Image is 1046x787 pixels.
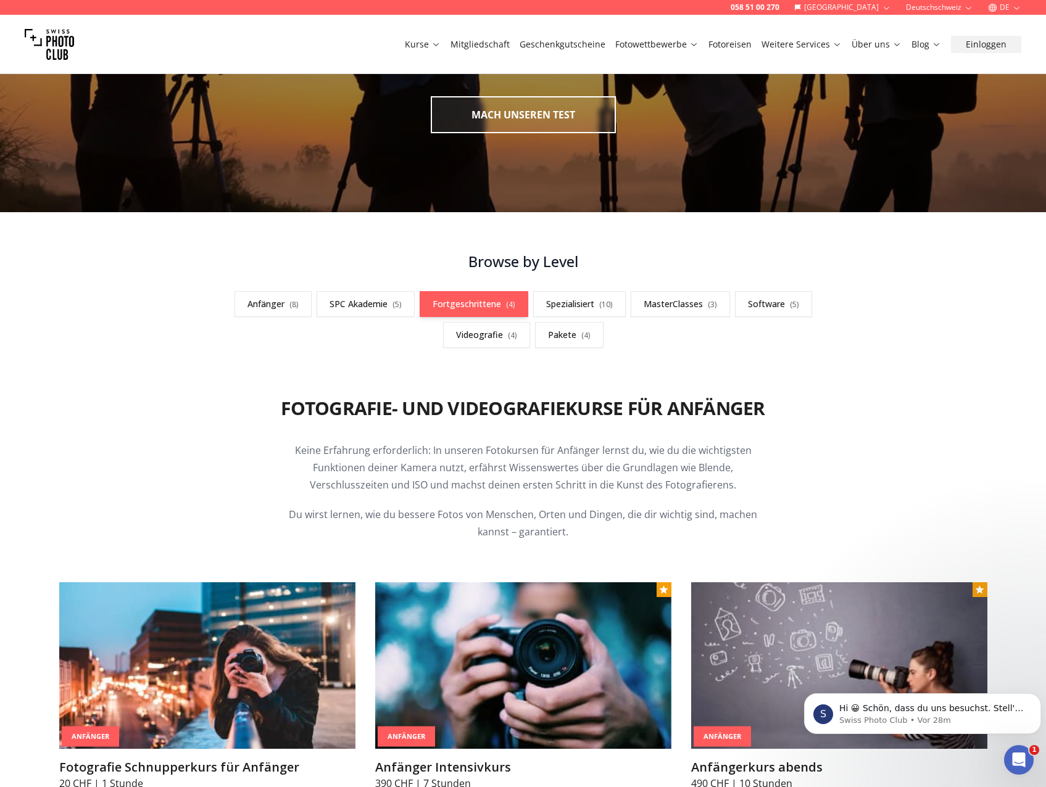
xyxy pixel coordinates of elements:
a: Videografie(4) [443,322,530,348]
button: Fotowettbewerbe [610,36,704,53]
span: ( 10 ) [599,299,613,310]
a: Anfänger(8) [235,291,312,317]
button: Über uns [847,36,907,53]
a: Blog [911,38,941,51]
button: Kurse [400,36,446,53]
h3: Anfänger Intensivkurs [375,759,671,776]
button: Weitere Services [757,36,847,53]
a: Weitere Services [762,38,842,51]
button: Blog [907,36,946,53]
div: Anfänger [378,727,435,747]
a: Fotoreisen [708,38,752,51]
span: ( 4 ) [508,330,517,340]
a: 058 51 00 270 [731,2,779,12]
h2: Fotografie- und Videografiekurse für Anfänger [281,397,765,419]
h3: Fotografie Schnupperkurs für Anfänger [59,759,355,776]
h3: Browse by Level [217,252,829,271]
a: Fortgeschrittene(4) [420,291,528,317]
a: Pakete(4) [535,322,604,348]
div: Anfänger [62,727,119,747]
button: MACH UNSEREN TEST [431,96,616,133]
button: Geschenkgutscheine [515,36,610,53]
img: Fotografie Schnupperkurs für Anfänger [59,582,355,749]
iframe: Intercom live chat [1004,745,1034,775]
img: Anfängerkurs abends [691,582,987,749]
a: Software(5) [735,291,812,317]
h3: Anfängerkurs abends [691,759,987,776]
span: ( 8 ) [289,299,299,310]
a: Mitgliedschaft [450,38,510,51]
button: Mitgliedschaft [446,36,515,53]
p: Keine Erfahrung erforderlich: In unseren Fotokursen für Anfänger lernst du, wie du die wichtigste... [286,442,760,493]
a: Kurse [405,38,441,51]
a: Geschenkgutscheine [520,38,605,51]
span: ( 3 ) [708,299,717,310]
div: Anfänger [694,727,751,747]
a: Fotowettbewerbe [615,38,699,51]
a: Über uns [852,38,902,51]
iframe: Intercom notifications Nachricht [799,667,1046,754]
span: ( 4 ) [506,299,515,310]
span: ( 5 ) [790,299,799,310]
a: MasterClasses(3) [631,291,730,317]
img: Swiss photo club [25,20,74,69]
a: Spezialisiert(10) [533,291,626,317]
img: Anfänger Intensivkurs [375,582,671,749]
a: SPC Akademie(5) [317,291,415,317]
p: Du wirst lernen, wie du bessere Fotos von Menschen, Orten und Dingen, die dir wichtig sind, mache... [286,506,760,540]
span: ( 4 ) [581,330,591,340]
span: ( 5 ) [392,299,402,310]
button: Fotoreisen [704,36,757,53]
span: 1 [1029,745,1039,755]
button: Einloggen [951,36,1021,53]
